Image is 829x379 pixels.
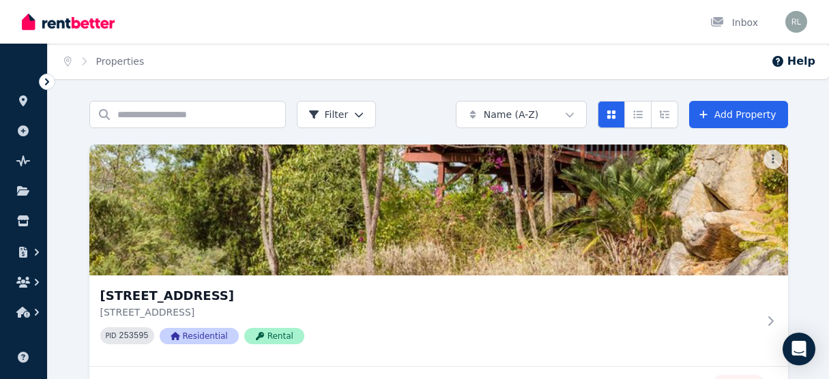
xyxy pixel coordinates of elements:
img: Revital Lurie [785,11,807,33]
a: 11 Approach Road, Boya[STREET_ADDRESS][STREET_ADDRESS]PID 253595ResidentialRental [89,145,788,366]
span: Residential [160,328,239,344]
a: Add Property [689,101,788,128]
button: Filter [297,101,377,128]
p: [STREET_ADDRESS] [100,305,758,319]
button: Compact list view [624,101,652,128]
button: Name (A-Z) [456,101,587,128]
button: Help [771,53,815,70]
button: More options [763,150,783,169]
button: Card view [598,101,625,128]
div: Open Intercom Messenger [783,333,815,365]
button: Expanded list view [651,101,678,128]
div: Inbox [710,16,758,29]
nav: Breadcrumb [48,44,160,79]
span: Filter [308,108,349,121]
h3: [STREET_ADDRESS] [100,286,758,305]
code: 253595 [119,331,148,341]
a: Properties [96,56,145,67]
img: RentBetter [22,12,115,32]
small: PID [106,332,117,339]
img: 11 Approach Road, Boya [89,145,788,275]
span: Rental [244,328,304,344]
span: Name (A-Z) [484,108,539,121]
div: View options [598,101,678,128]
